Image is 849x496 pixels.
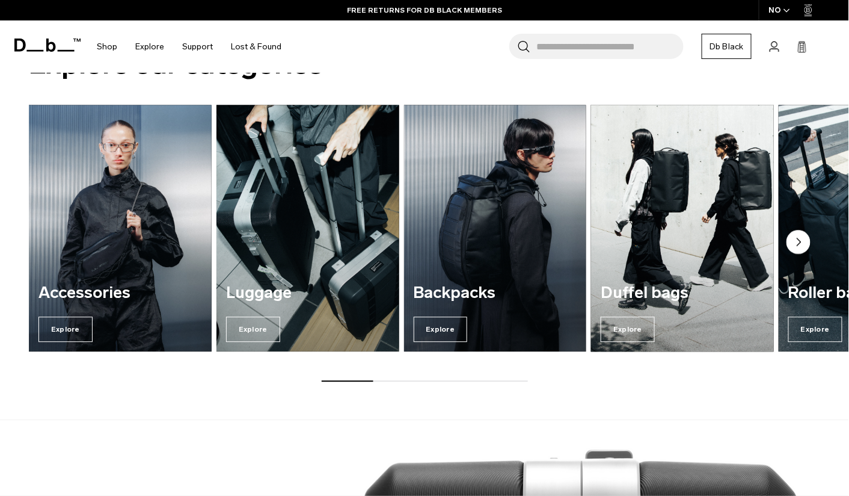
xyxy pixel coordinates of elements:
[88,20,290,73] nav: Main Navigation
[414,284,577,302] h3: Backpacks
[788,317,842,342] span: Explore
[226,317,280,342] span: Explore
[702,34,752,59] a: Db Black
[348,5,503,16] a: FREE RETURNS FOR DB BLACK MEMBERS
[182,25,213,68] a: Support
[414,317,468,342] span: Explore
[38,284,202,302] h3: Accessories
[29,105,212,352] div: 1 / 7
[601,284,764,302] h3: Duffel bags
[135,25,164,68] a: Explore
[231,25,281,68] a: Lost & Found
[591,105,774,352] a: Duffel bags Explore
[591,105,774,352] div: 4 / 7
[97,25,117,68] a: Shop
[216,105,399,352] a: Luggage Explore
[786,230,811,256] button: Next slide
[404,105,587,352] a: Backpacks Explore
[226,284,390,302] h3: Luggage
[29,105,212,352] a: Accessories Explore
[601,317,655,342] span: Explore
[404,105,587,352] div: 3 / 7
[38,317,93,342] span: Explore
[216,105,399,352] div: 2 / 7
